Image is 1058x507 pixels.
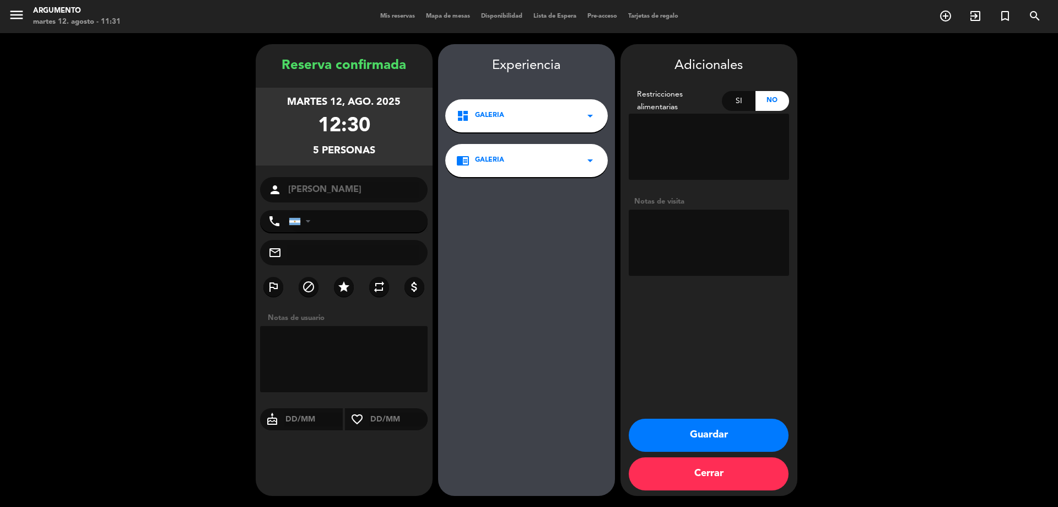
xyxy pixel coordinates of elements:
[476,13,528,19] span: Disponibilidad
[582,13,623,19] span: Pre-acceso
[456,154,469,167] i: chrome_reader_mode
[438,55,615,77] div: Experiencia
[584,154,597,167] i: arrow_drop_down
[629,419,789,452] button: Guardar
[287,94,401,110] div: martes 12, ago. 2025
[260,413,284,426] i: cake
[1028,9,1041,23] i: search
[755,91,789,111] div: No
[420,13,476,19] span: Mapa de mesas
[475,110,504,121] span: Galeria
[33,6,121,17] div: Argumento
[584,109,597,122] i: arrow_drop_down
[313,143,375,159] div: 5 personas
[268,183,282,196] i: person
[262,312,433,324] div: Notas de usuario
[722,91,755,111] div: Si
[629,88,722,114] div: Restricciones alimentarias
[256,55,433,77] div: Reserva confirmada
[998,9,1012,23] i: turned_in_not
[268,215,281,228] i: phone
[289,211,315,232] div: Argentina: +54
[33,17,121,28] div: martes 12. agosto - 11:31
[345,413,369,426] i: favorite_border
[623,13,684,19] span: Tarjetas de regalo
[375,13,420,19] span: Mis reservas
[284,413,343,426] input: DD/MM
[8,7,25,27] button: menu
[528,13,582,19] span: Lista de Espera
[267,280,280,293] i: outlined_flag
[369,413,428,426] input: DD/MM
[475,155,504,166] span: GALERIA
[456,109,469,122] i: dashboard
[337,280,350,293] i: star
[629,457,789,490] button: Cerrar
[8,7,25,23] i: menu
[268,246,282,259] i: mail_outline
[373,280,386,293] i: repeat
[408,280,421,293] i: attach_money
[629,55,789,77] div: Adicionales
[302,280,315,293] i: block
[629,196,789,207] div: Notas de visita
[969,9,982,23] i: exit_to_app
[318,110,370,143] div: 12:30
[939,9,952,23] i: add_circle_outline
